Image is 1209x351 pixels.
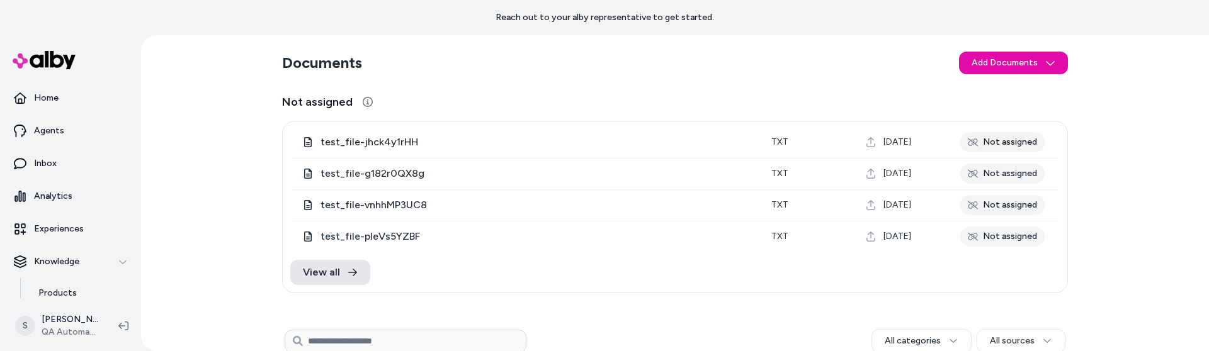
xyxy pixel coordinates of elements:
span: test_file-jhck4y1rHH [321,135,751,150]
span: [DATE] [883,199,911,211]
span: S [15,316,35,336]
span: QA Automation 1 [42,326,98,338]
a: Agents [5,116,136,146]
div: Not assigned [960,226,1045,247]
div: test_file-vnhhMP3UC8.txt [303,198,751,213]
span: [DATE] [883,167,911,180]
span: All sources [990,335,1035,347]
p: Knowledge [34,255,79,268]
div: test_file-jhck4y1rHH.txt [303,135,751,150]
p: Home [34,92,59,104]
span: test_file-pleVs5YZBF [321,229,751,244]
span: txt [771,168,788,179]
img: alby Logo [13,51,76,69]
a: Inbox [5,148,136,179]
p: Analytics [34,190,72,203]
button: Add Documents [959,52,1068,74]
p: Products [38,287,77,299]
span: txt [771,199,788,210]
div: test_file-g182r0QX8g.txt [303,166,751,181]
span: [DATE] [883,136,911,148]
div: Not assigned [960,195,1045,215]
span: test_file-g182r0QX8g [321,166,751,181]
span: All categories [885,335,941,347]
span: Not assigned [282,93,353,111]
button: Knowledge [5,247,136,277]
span: txt [771,136,788,147]
a: Products [26,278,136,308]
p: [PERSON_NAME] [42,313,98,326]
p: Agents [34,125,64,137]
a: Home [5,83,136,113]
div: test_file-pleVs5YZBF.txt [303,229,751,244]
span: txt [771,231,788,242]
span: View all [303,265,340,280]
button: S[PERSON_NAME]QA Automation 1 [8,306,108,346]
p: Reach out to your alby representative to get started. [496,11,714,24]
div: Not assigned [960,164,1045,184]
span: [DATE] [883,230,911,243]
h2: Documents [282,53,362,73]
a: Analytics [5,181,136,211]
p: Experiences [34,223,84,235]
p: Inbox [34,157,57,170]
a: View all [290,260,370,285]
a: Experiences [5,214,136,244]
span: test_file-vnhhMP3UC8 [321,198,751,213]
div: Not assigned [960,132,1045,152]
